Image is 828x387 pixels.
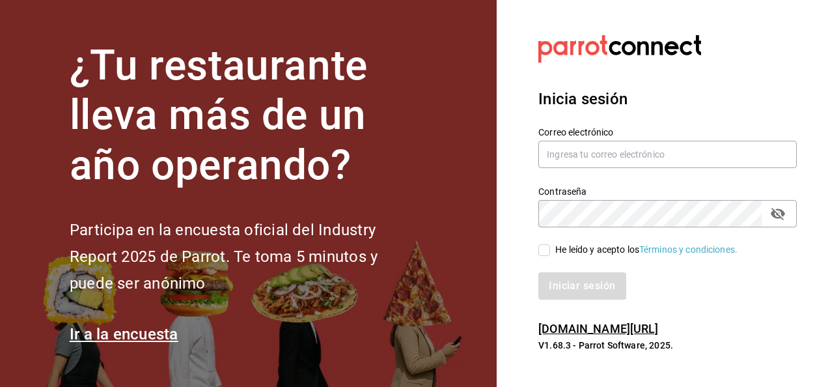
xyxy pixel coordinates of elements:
[70,217,421,296] h2: Participa en la encuesta oficial del Industry Report 2025 de Parrot. Te toma 5 minutos y puede se...
[538,186,797,195] label: Contraseña
[767,203,789,225] button: passwordField
[70,41,421,191] h1: ¿Tu restaurante lleva más de un año operando?
[538,339,797,352] p: V1.68.3 - Parrot Software, 2025.
[639,244,738,255] a: Términos y condiciones.
[555,243,738,257] div: He leído y acepto los
[70,325,178,343] a: Ir a la encuesta
[538,127,797,136] label: Correo electrónico
[538,322,658,336] a: [DOMAIN_NAME][URL]
[538,141,797,168] input: Ingresa tu correo electrónico
[538,87,797,111] h3: Inicia sesión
